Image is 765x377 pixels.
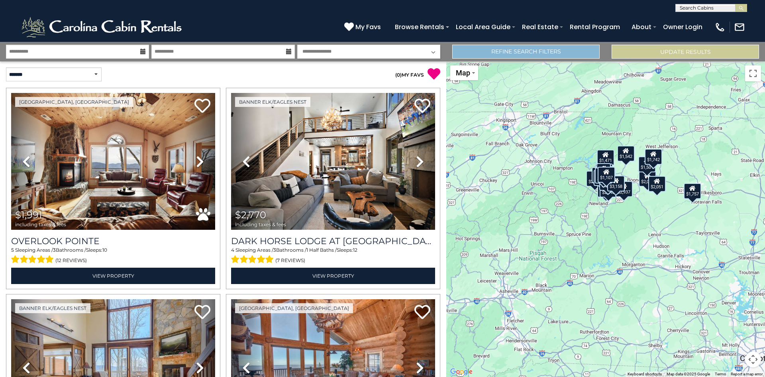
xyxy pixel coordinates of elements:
a: About [628,20,655,34]
span: 10 [102,247,107,253]
a: Real Estate [518,20,562,34]
div: $2,168 [586,171,604,187]
div: $1,742 [645,149,662,165]
div: $1,107 [598,166,615,182]
span: 0 [397,72,400,78]
span: including taxes & fees [235,222,286,227]
a: Local Area Guide [452,20,514,34]
a: View Property [231,268,435,284]
a: Overlook Pointe [11,236,215,247]
span: (7 reviews) [275,255,305,266]
span: 1 Half Baths / [306,247,337,253]
div: $3,158 [607,175,625,191]
span: ( ) [395,72,402,78]
img: mail-regular-white.png [734,22,745,33]
a: [GEOGRAPHIC_DATA], [GEOGRAPHIC_DATA] [235,303,353,313]
a: Rental Program [566,20,624,34]
img: phone-regular-white.png [714,22,726,33]
span: including taxes & fees [15,222,66,227]
div: $2,211 [595,167,612,183]
a: View Property [11,268,215,284]
img: Google [448,367,475,377]
div: $2,937 [615,181,633,197]
span: Map [456,69,470,77]
a: Open this area in Google Maps (opens a new window) [448,367,475,377]
span: $1,991 [15,209,42,221]
div: $1,471 [597,150,614,166]
a: Banner Elk/Eagles Nest [235,97,310,107]
a: Add to favorites [414,98,430,115]
span: 3 [53,247,56,253]
div: $2,770 [592,167,609,183]
div: $964 [596,163,611,179]
a: (0)MY FAVS [395,72,424,78]
div: $2,333 [597,181,615,197]
img: White-1-2.png [20,15,185,39]
a: Owner Login [659,20,706,34]
h3: Dark Horse Lodge at Eagles Nest [231,236,435,247]
button: Toggle fullscreen view [745,65,761,81]
a: Add to favorites [194,304,210,321]
span: $2,770 [235,209,266,221]
div: $3,609 [594,170,611,186]
a: Terms (opens in new tab) [715,372,726,376]
span: 5 [11,247,14,253]
div: $1,542 [617,146,635,162]
div: $1,501 [638,156,656,172]
span: My Favs [355,22,381,32]
div: $2,548 [600,181,617,197]
span: 12 [353,247,357,253]
div: Sleeping Areas / Bathrooms / Sleeps: [11,247,215,266]
img: thumbnail_164375639.jpeg [231,93,435,230]
span: 3 [273,247,276,253]
a: My Favs [344,22,383,32]
div: $2,051 [648,176,666,192]
div: $1,757 [684,183,701,199]
div: $2,072 [639,170,656,186]
button: Map camera controls [745,351,761,367]
a: Browse Rentals [391,20,448,34]
a: [GEOGRAPHIC_DATA], [GEOGRAPHIC_DATA] [15,97,133,107]
span: (12 reviews) [55,255,87,266]
button: Keyboard shortcuts [628,371,662,377]
button: Change map style [450,65,478,80]
span: 4 [231,247,234,253]
a: Banner Elk/Eagles Nest [15,303,90,313]
button: Update Results [612,45,759,59]
a: Dark Horse Lodge at [GEOGRAPHIC_DATA] [231,236,435,247]
a: Report a map error [731,372,763,376]
a: Add to favorites [414,304,430,321]
div: Sleeping Areas / Bathrooms / Sleeps: [231,247,435,266]
a: Refine Search Filters [452,45,600,59]
span: Map data ©2025 Google [667,372,710,376]
img: thumbnail_163477009.jpeg [11,93,215,230]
